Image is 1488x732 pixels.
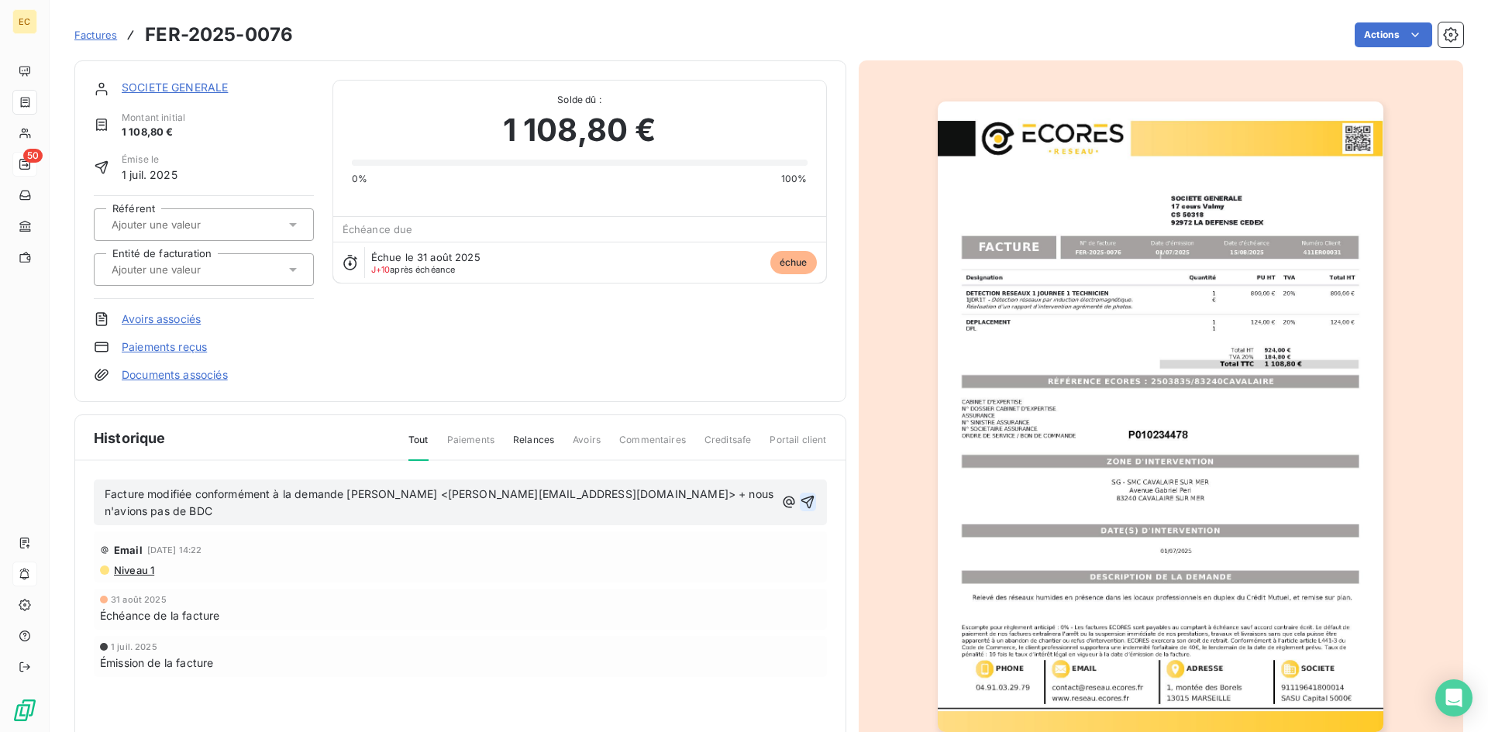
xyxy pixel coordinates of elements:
span: 1 108,80 € [122,125,185,140]
span: Historique [94,428,166,448]
span: Email [114,544,143,556]
a: Factures [74,27,117,43]
span: Factures [74,29,117,41]
a: Documents associés [122,367,228,383]
a: Paiements reçus [122,339,207,355]
span: J+10 [371,264,391,275]
span: 1 juil. 2025 [122,167,177,183]
span: Paiements [447,433,494,459]
span: 100% [781,172,808,186]
span: Niveau 1 [112,564,154,576]
span: après échéance [371,265,456,274]
input: Ajouter une valeur [110,263,266,277]
span: Facture modifiée conformément à la demande [PERSON_NAME] <[PERSON_NAME][EMAIL_ADDRESS][DOMAIN_NAM... [105,487,777,518]
h3: FER-2025-0076 [145,21,293,49]
span: Portail client [770,433,826,459]
span: 0% [352,172,367,186]
a: Avoirs associés [122,311,201,327]
span: 31 août 2025 [111,595,167,604]
img: Logo LeanPay [12,698,37,723]
span: Émise le [122,153,177,167]
span: Échéance de la facture [100,607,219,624]
span: Creditsafe [704,433,752,459]
span: Tout [408,433,429,461]
span: Solde dû : [352,93,808,107]
span: [DATE] 14:22 [147,545,202,555]
span: Échéance due [343,223,413,235]
span: échue [770,251,817,274]
a: SOCIETE GENERALE [122,81,228,94]
span: Avoirs [573,433,601,459]
span: Montant initial [122,111,185,125]
span: Commentaires [619,433,686,459]
span: 1 juil. 2025 [111,642,157,651]
button: Actions [1355,22,1432,47]
span: Relances [513,433,554,459]
img: invoice_thumbnail [938,101,1383,732]
span: Échue le 31 août 2025 [371,251,480,263]
div: Open Intercom Messenger [1435,679,1472,717]
span: 1 108,80 € [503,107,656,153]
span: 50 [23,149,43,163]
div: EC [12,9,37,34]
span: Émission de la facture [100,655,213,671]
input: Ajouter une valeur [110,218,266,232]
